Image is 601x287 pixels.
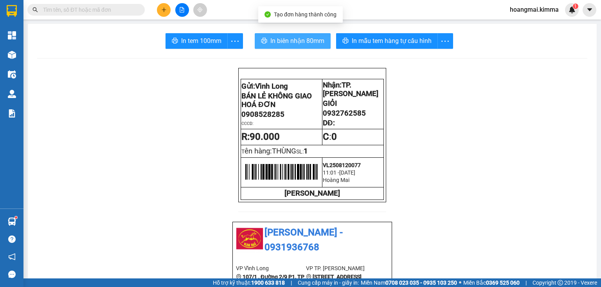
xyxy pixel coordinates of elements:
div: 0903810606 [67,35,130,46]
div: TP. [PERSON_NAME] [67,7,130,25]
button: file-add [175,3,189,17]
button: more [437,33,453,49]
span: GIỎI [323,99,337,108]
img: warehouse-icon [8,217,16,226]
img: logo-vxr [7,5,17,17]
div: 0919787981 [7,25,61,36]
span: TP. [PERSON_NAME] [323,81,378,98]
span: Vĩnh Long [255,82,288,91]
span: VL2508120077 [323,162,361,168]
span: more [228,36,243,46]
span: Hoàng Mai [323,177,349,183]
sup: 1 [15,216,17,219]
span: printer [342,37,349,45]
span: caret-down [586,6,593,13]
span: Nhận: [67,7,86,16]
input: Tìm tên, số ĐT hoặc mã đơn [43,5,135,14]
li: VP TP. [PERSON_NAME] [306,264,376,273]
button: printerIn tem 100mm [166,33,228,49]
span: Gửi: [7,7,19,16]
span: printer [261,37,267,45]
button: printerIn biên nhận 80mm [255,33,331,49]
span: printer [172,37,178,45]
strong: 0708 023 035 - 0935 103 250 [385,280,457,286]
span: SL: [296,148,304,155]
span: CCCD: [241,121,254,126]
img: logo.jpg [236,225,263,253]
span: 0 [331,131,337,142]
span: file-add [179,7,185,12]
span: 0932762585 [323,109,366,118]
span: Thu rồi : [6,51,31,59]
span: Miền Nam [361,278,457,287]
button: caret-down [583,3,596,17]
span: plus [161,7,167,12]
img: solution-icon [8,109,16,118]
li: VP Vĩnh Long [236,264,306,273]
span: environment [306,274,311,280]
button: more [227,33,243,49]
span: 1 [574,4,577,9]
span: Hỗ trợ kỹ thuật: [213,278,285,287]
span: Tạo đơn hàng thành công [274,11,336,18]
span: environment [236,274,241,280]
span: | [291,278,292,287]
span: copyright [558,280,563,285]
span: more [438,36,453,46]
sup: 1 [573,4,578,9]
strong: 1900 633 818 [251,280,285,286]
span: THÙNG [272,147,296,155]
span: T [241,148,296,155]
span: 90.000 [250,131,280,142]
span: aim [197,7,203,12]
div: 20.000 [6,50,63,60]
span: question-circle [8,235,16,243]
strong: 0369 525 060 [486,280,520,286]
img: warehouse-icon [8,90,16,98]
span: 11:01 - [323,169,339,176]
button: printerIn mẫu tem hàng tự cấu hình [336,33,438,49]
span: In tem 100mm [181,36,221,46]
button: aim [193,3,207,17]
li: [PERSON_NAME] - 0931936768 [236,225,389,255]
span: | [525,278,527,287]
img: icon-new-feature [569,6,576,13]
span: ên hàng: [245,147,296,155]
span: : [323,131,337,142]
img: warehouse-icon [8,70,16,78]
span: Gửi: [241,82,288,91]
span: Miền Bắc [463,278,520,287]
span: 0908528285 [241,110,284,119]
span: message [8,271,16,278]
span: check-circle [265,11,271,18]
span: Nhận: [323,81,378,98]
span: [DATE] [339,169,355,176]
span: In biên nhận 80mm [270,36,324,46]
strong: C [323,131,329,142]
span: notification [8,253,16,260]
div: C THẢO [7,16,61,25]
span: hoangmai.kimma [504,5,565,14]
span: search [32,7,38,12]
span: 1 [304,147,308,155]
strong: R: [241,131,280,142]
div: A HÒA [67,25,130,35]
span: DĐ: [323,119,335,127]
img: dashboard-icon [8,31,16,39]
img: warehouse-icon [8,51,16,59]
span: ⚪️ [459,281,461,284]
span: BÁN LẺ KHÔNG GIAO HOÁ ĐƠN [241,92,312,109]
button: plus [157,3,171,17]
div: Vĩnh Long [7,7,61,16]
span: Cung cấp máy in - giấy in: [298,278,359,287]
span: In mẫu tem hàng tự cấu hình [352,36,432,46]
strong: [PERSON_NAME] [284,189,340,198]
